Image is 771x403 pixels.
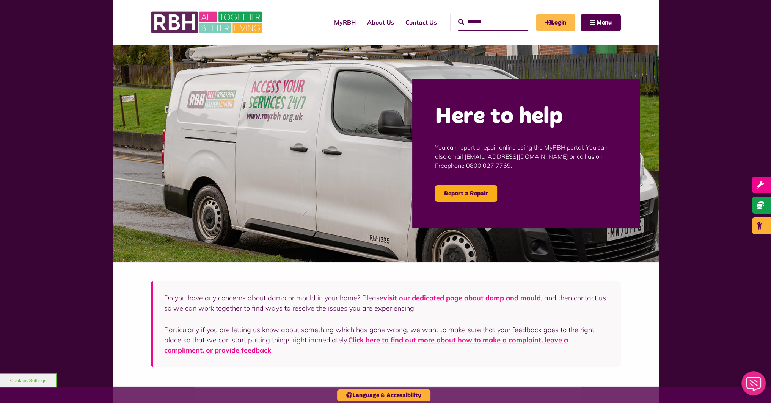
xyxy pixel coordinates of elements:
h2: Here to help [435,102,617,131]
p: Particularly if you are letting us know about something which has gone wrong, we want to make sur... [164,325,609,355]
a: MyRBH [536,14,575,31]
a: MyRBH [328,12,361,33]
span: Menu [597,20,612,26]
img: Repairs 6 [113,45,659,262]
a: Click here to find out more about how to make a complaint, leave a compliment, or provide feedback [164,336,568,355]
a: visit our dedicated page about damp and mould [383,294,541,302]
img: RBH [151,8,264,37]
button: Language & Accessibility [337,389,430,401]
button: Navigation [581,14,621,31]
p: Do you have any concerns about damp or mould in your home? Please , and then contact us so we can... [164,293,609,313]
p: You can report a repair online using the MyRBH portal. You can also email [EMAIL_ADDRESS][DOMAIN_... [435,131,617,181]
iframe: Netcall Web Assistant for live chat [737,369,771,403]
a: About Us [361,12,400,33]
a: Contact Us [400,12,443,33]
a: Report a Repair [435,185,497,202]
